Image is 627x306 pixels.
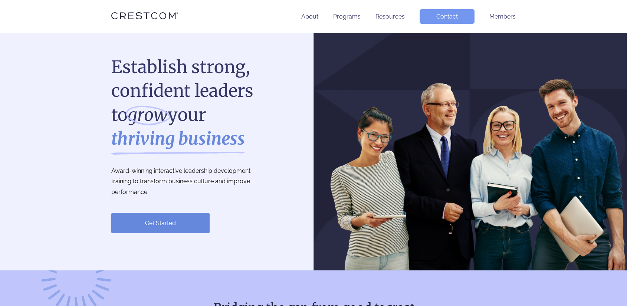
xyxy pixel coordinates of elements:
[375,13,405,20] a: Resources
[128,103,168,127] i: grow
[489,13,516,20] a: Members
[301,13,318,20] a: About
[420,9,475,24] a: Contact
[111,55,267,151] h1: Establish strong, confident leaders to your
[111,127,245,151] strong: thriving business
[333,13,361,20] a: Programs
[111,213,210,233] a: Get Started
[111,166,267,198] p: Award-winning interactive leadership development training to transform business culture and impro...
